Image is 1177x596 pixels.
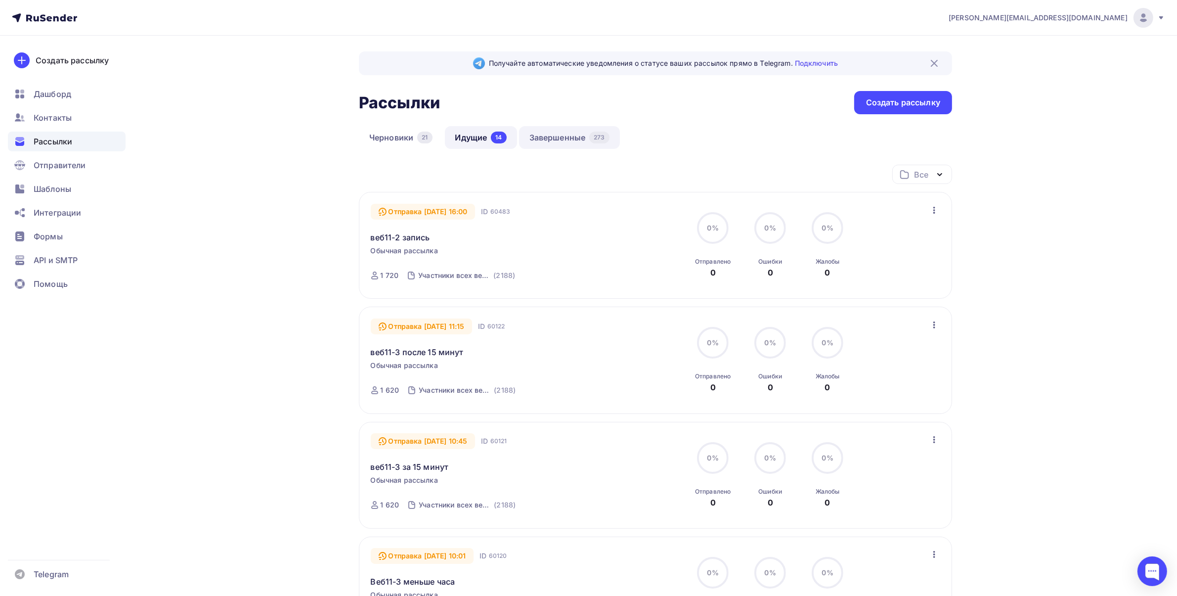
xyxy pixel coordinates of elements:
[371,461,449,473] a: веб11-3 за 15 минут
[710,267,716,278] div: 0
[8,84,126,104] a: Дашборд
[417,132,432,143] div: 21
[816,372,840,380] div: Жалобы
[768,267,773,278] div: 0
[494,500,516,510] div: (2188)
[480,551,486,561] span: ID
[8,227,126,246] a: Формы
[478,321,485,331] span: ID
[490,207,511,217] span: 60483
[381,385,399,395] div: 1 620
[8,155,126,175] a: Отправители
[8,179,126,199] a: Шаблоны
[822,568,833,577] span: 0%
[758,372,782,380] div: Ошибки
[822,224,833,232] span: 0%
[707,568,719,577] span: 0%
[892,165,952,184] button: Все
[795,59,838,67] a: Подключить
[768,497,773,508] div: 0
[765,568,776,577] span: 0%
[589,132,609,143] div: 273
[758,488,782,496] div: Ошибки
[419,500,492,510] div: Участники всех вебинаров (1-11)
[949,13,1128,23] span: [PERSON_NAME][EMAIL_ADDRESS][DOMAIN_NAME]
[371,576,455,588] a: Веб11-3 меньше часа
[418,382,517,398] a: Участники всех вебинаров (1-11) (2188)
[489,551,507,561] span: 60120
[494,385,516,395] div: (2188)
[381,500,399,510] div: 1 620
[481,207,488,217] span: ID
[381,271,399,280] div: 1 720
[34,112,72,124] span: Контакты
[822,454,833,462] span: 0%
[768,381,773,393] div: 0
[359,126,443,149] a: Черновики21
[34,207,81,219] span: Интеграции
[825,381,830,393] div: 0
[371,475,438,485] span: Обычная рассылка
[695,488,731,496] div: Отправлено
[695,372,731,380] div: Отправлено
[359,93,440,113] h2: Рассылки
[418,497,517,513] a: Участники всех вебинаров (1-11) (2188)
[371,346,464,358] a: веб11-3 после 15 минут
[915,169,928,181] div: Все
[473,57,485,69] img: Telegram
[825,267,830,278] div: 0
[34,230,63,242] span: Формы
[419,385,492,395] div: Участники всех вебинаров (1-11)
[34,278,68,290] span: Помощь
[481,436,488,446] span: ID
[371,433,476,449] div: Отправка [DATE] 10:45
[765,454,776,462] span: 0%
[371,319,473,334] div: Отправка [DATE] 11:15
[707,224,719,232] span: 0%
[371,548,474,564] div: Отправка [DATE] 10:01
[765,338,776,347] span: 0%
[36,54,109,66] div: Создать рассылку
[8,108,126,128] a: Контакты
[490,436,507,446] span: 60121
[371,204,476,220] div: Отправка [DATE] 16:00
[34,159,86,171] span: Отправители
[491,132,506,143] div: 14
[489,58,838,68] span: Получайте автоматические уведомления о статусе ваших рассылок прямо в Telegram.
[816,488,840,496] div: Жалобы
[816,258,840,266] div: Жалобы
[866,97,940,108] div: Создать рассылку
[825,497,830,508] div: 0
[707,338,719,347] span: 0%
[34,183,71,195] span: Шаблоны
[371,246,438,256] span: Обычная рассылка
[417,268,516,283] a: Участники всех вебинаров (1-11) (2188)
[371,231,430,243] a: веб11-2 запись
[34,88,71,100] span: Дашборд
[710,497,716,508] div: 0
[371,361,438,370] span: Обычная рассылка
[707,454,719,462] span: 0%
[493,271,515,280] div: (2188)
[519,126,620,149] a: Завершенные273
[765,224,776,232] span: 0%
[34,254,78,266] span: API и SMTP
[949,8,1165,28] a: [PERSON_NAME][EMAIL_ADDRESS][DOMAIN_NAME]
[758,258,782,266] div: Ошибки
[822,338,833,347] span: 0%
[695,258,731,266] div: Отправлено
[710,381,716,393] div: 0
[418,271,491,280] div: Участники всех вебинаров (1-11)
[8,132,126,151] a: Рассылки
[34,568,69,580] span: Telegram
[34,136,72,147] span: Рассылки
[445,126,517,149] a: Идущие14
[487,321,505,331] span: 60122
